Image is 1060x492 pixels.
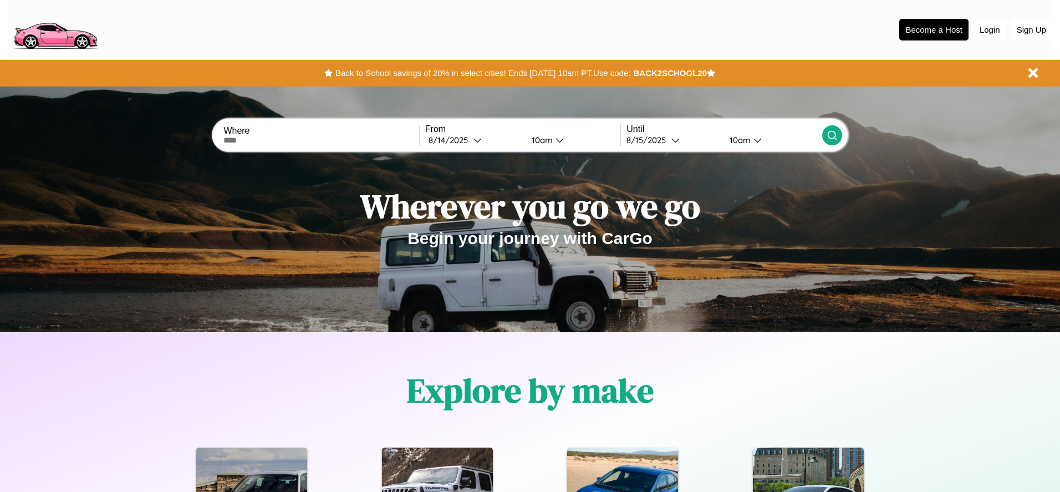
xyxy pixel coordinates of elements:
div: 10am [724,135,753,145]
div: 8 / 14 / 2025 [429,135,473,145]
img: logo [8,6,102,52]
button: 10am [523,134,620,146]
button: Sign Up [1011,19,1052,40]
label: Where [223,126,419,136]
button: Become a Host [899,19,969,40]
button: 8/14/2025 [425,134,523,146]
button: Login [974,19,1006,40]
label: From [425,124,620,134]
b: BACK2SCHOOL20 [633,68,707,78]
h1: Explore by make [407,368,654,413]
button: 10am [721,134,822,146]
div: 8 / 15 / 2025 [626,135,671,145]
label: Until [626,124,822,134]
button: Back to School savings of 20% in select cities! Ends [DATE] 10am PT.Use code: [333,65,633,81]
div: 10am [526,135,556,145]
